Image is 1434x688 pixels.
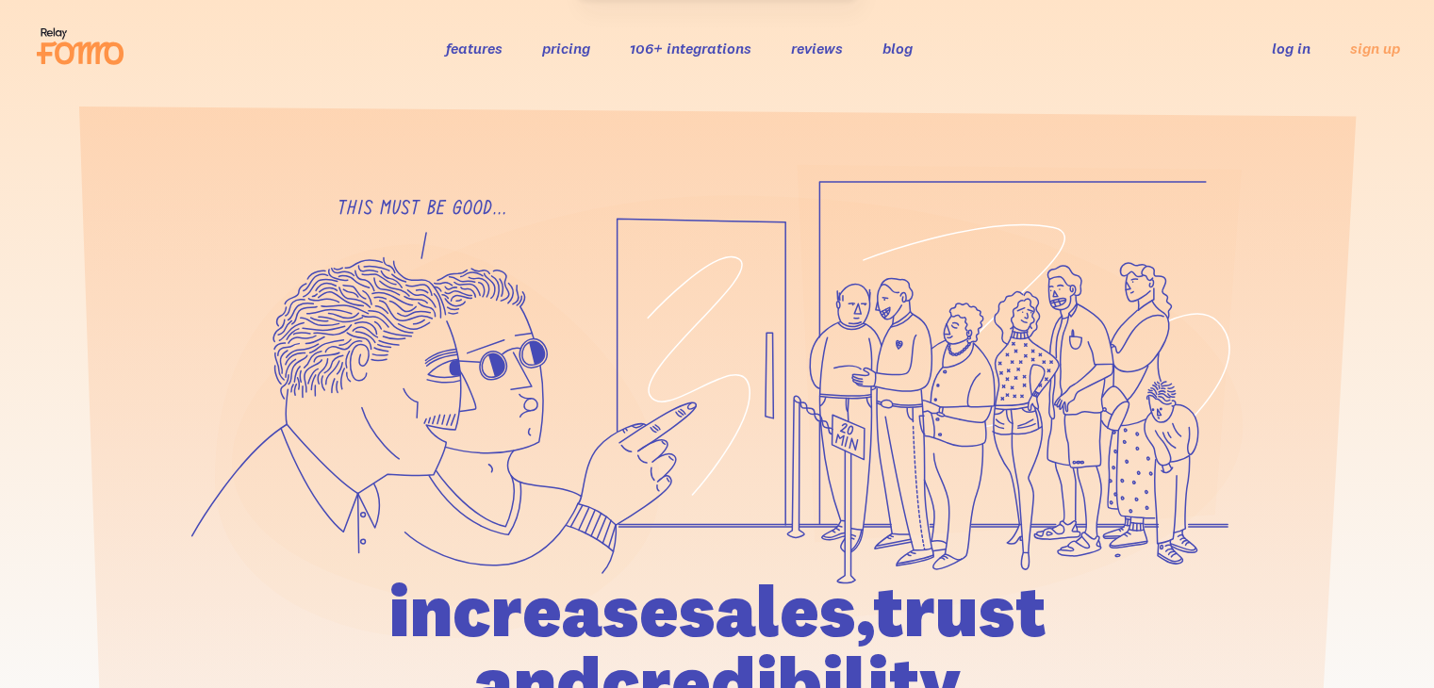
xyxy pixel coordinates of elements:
[1350,39,1400,58] a: sign up
[882,39,913,57] a: blog
[791,39,843,57] a: reviews
[630,39,751,57] a: 106+ integrations
[542,39,590,57] a: pricing
[446,39,503,57] a: features
[1272,39,1310,57] a: log in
